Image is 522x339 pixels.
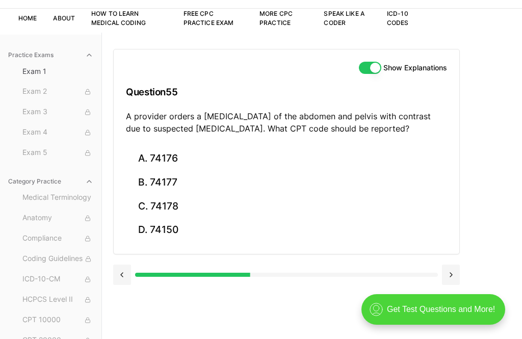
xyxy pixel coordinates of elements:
button: ICD-10-CM [18,271,97,288]
button: B. 74177 [126,171,447,195]
span: Exam 2 [22,86,93,97]
button: HCPCS Level II [18,292,97,308]
a: More CPC Practice [259,10,293,27]
button: Exam 5 [18,145,97,161]
button: Exam 2 [18,84,97,100]
button: Exam 4 [18,124,97,141]
span: Anatomy [22,213,93,224]
span: HCPCS Level II [22,294,93,305]
a: Speak Like a Coder [324,10,364,27]
button: D. 74150 [126,218,447,242]
h3: Question 55 [126,77,447,107]
button: Exam 1 [18,63,97,80]
button: Anatomy [18,210,97,226]
button: Exam 3 [18,104,97,120]
a: ICD-10 Codes [387,10,409,27]
span: Exam 4 [22,127,93,138]
p: A provider orders a [MEDICAL_DATA] of the abdomen and pelvis with contrast due to suspected [MEDI... [126,110,447,135]
a: About [53,14,75,22]
button: Coding Guidelines [18,251,97,267]
span: CPT 10000 [22,315,93,326]
span: Exam 5 [22,147,93,159]
a: Home [18,14,37,22]
span: ICD-10-CM [22,274,93,285]
label: Show Explanations [383,64,447,71]
span: Exam 3 [22,107,93,118]
button: Category Practice [4,173,97,190]
button: A. 74176 [126,147,447,171]
span: Compliance [22,233,93,244]
button: Medical Terminology [18,190,97,206]
a: Free CPC Practice Exam [184,10,234,27]
button: Compliance [18,230,97,247]
button: Practice Exams [4,47,97,63]
a: How to Learn Medical Coding [91,10,146,27]
span: Coding Guidelines [22,253,93,265]
iframe: portal-trigger [353,289,522,339]
span: Exam 1 [22,66,93,76]
button: CPT 10000 [18,312,97,328]
span: Medical Terminology [22,192,93,203]
button: C. 74178 [126,194,447,218]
